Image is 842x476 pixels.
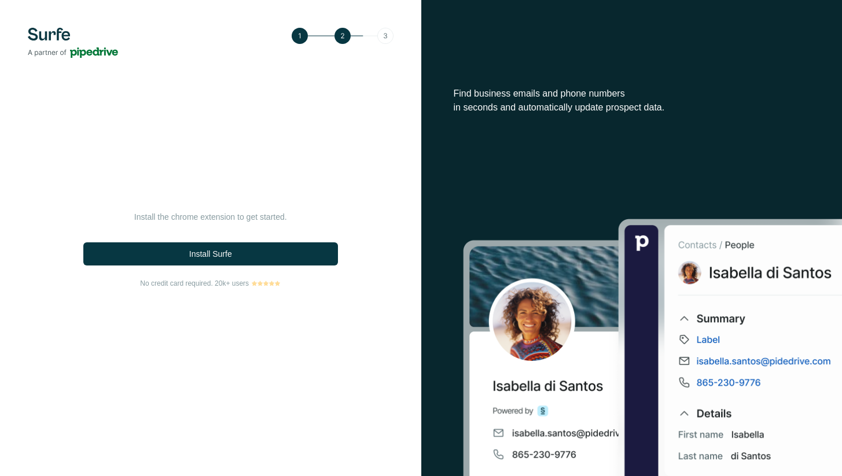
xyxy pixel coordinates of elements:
img: Surfe's logo [28,28,118,58]
img: Surfe Stock Photo - Selling good vibes [463,217,842,476]
img: Step 2 [292,28,394,44]
p: enrich sales data. [454,56,810,79]
span: Install Surfe [189,248,232,260]
p: Effortlessly [454,32,810,56]
p: Install the chrome extension to get started. [95,211,326,223]
h1: Use Pipedrive from LinkedIn [95,188,326,206]
p: in seconds and automatically update prospect data. [454,101,810,115]
button: Install Surfe [83,242,338,265]
p: Find business emails and phone numbers [454,87,810,101]
span: No credit card required. 20k+ users [140,278,249,289]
